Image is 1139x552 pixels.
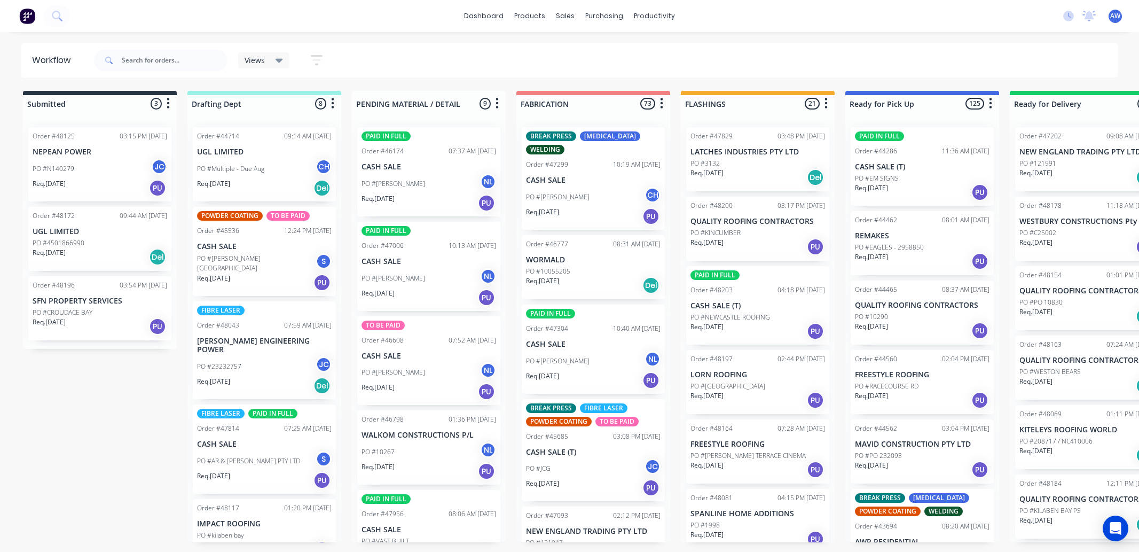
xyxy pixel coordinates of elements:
div: 11:36 AM [DATE] [942,146,989,156]
div: 04:18 PM [DATE] [777,285,825,295]
div: 04:15 PM [DATE] [777,493,825,503]
p: Req. [DATE] [526,479,559,488]
div: 07:59 AM [DATE] [284,321,332,330]
div: 01:20 PM [DATE] [284,503,332,513]
div: Order #4782903:48 PM [DATE]LATCHES INDUSTRIES PTY LTDPO #3132Req.[DATE]Del [686,127,829,191]
a: dashboard [459,8,509,24]
div: 07:37 AM [DATE] [449,146,496,156]
div: Order #48125 [33,131,75,141]
div: productivity [629,8,680,24]
div: Order #47956 [362,509,404,519]
p: MAVID CONSTRUCTION PTY LTD [855,440,989,449]
p: Req. [DATE] [690,391,724,401]
p: SFN PROPERTY SERVICES [33,297,167,306]
p: NEPEAN POWER [33,147,167,157]
p: PO #1998 [690,520,720,530]
div: Order #48154 [1019,270,1062,280]
div: PAID IN FULLOrder #4730410:40 AM [DATE]CASH SALEPO #[PERSON_NAME]NLReq.[DATE]PU [522,305,665,394]
p: Req. [DATE] [1019,446,1052,456]
div: Del [313,180,331,197]
p: PO #N140279 [33,164,74,174]
div: 07:28 AM [DATE] [777,424,825,433]
div: Order #44286 [855,146,897,156]
div: Del [313,377,331,394]
p: PO #10055205 [526,267,570,276]
div: Order #48200 [690,201,733,211]
div: WELDING [924,507,963,516]
img: Factory [19,8,35,24]
div: Order #4819603:54 PM [DATE]SFN PROPERTY SERVICESPO #CROUDACE BAYReq.[DATE]PU [28,276,171,340]
div: purchasing [580,8,629,24]
p: Req. [DATE] [33,179,66,189]
div: Order #4679801:36 PM [DATE]WALKOM CONSTRUCTIONS P/LPO #10267NLReq.[DATE]PU [357,410,500,485]
div: Order #4456203:04 PM [DATE]MAVID CONSTRUCTION PTY LTDPO #PO 232093Req.[DATE]PU [851,419,994,484]
p: PO #EM SIGNS [855,174,899,183]
div: S [316,253,332,269]
p: PO #[PERSON_NAME][GEOGRAPHIC_DATA] [197,254,316,273]
p: PO #4501866990 [33,238,84,248]
p: Req. [DATE] [690,238,724,247]
p: PO #KINCUMBER [690,228,741,238]
p: Req. [DATE] [33,317,66,327]
div: PU [971,392,988,409]
div: 08:06 AM [DATE] [449,509,496,519]
div: 10:13 AM [DATE] [449,241,496,251]
div: Order #47814 [197,424,239,433]
div: PU [313,472,331,489]
p: PO #10267 [362,447,395,457]
p: CASH SALE [362,257,496,266]
p: PO #208717 / NC410006 [1019,437,1093,446]
div: TO BE PAIDOrder #4660807:52 AM [DATE]CASH SALEPO #[PERSON_NAME]NLReq.[DATE]PU [357,316,500,406]
div: Order #47093 [526,511,568,520]
p: PO #Multiple - Due Aug [197,164,264,174]
p: CASH SALE [197,440,332,449]
div: PU [971,461,988,478]
p: UGL LIMITED [197,147,332,157]
p: PO #[PERSON_NAME] [362,274,425,283]
p: PO #[PERSON_NAME] [526,356,590,366]
div: PU [642,208,659,225]
div: Order #4816407:28 AM [DATE]FREESTYLE ROOFINGPO #[PERSON_NAME] TERRACE CINEMAReq.[DATE]PU [686,419,829,484]
div: Order #48178 [1019,201,1062,211]
p: CASH SALE (T) [526,448,661,457]
div: 08:37 AM [DATE] [942,285,989,294]
p: Req. [DATE] [1019,238,1052,247]
div: PAID IN FULL [855,131,904,141]
div: 03:08 PM [DATE] [613,432,661,441]
p: CASH SALE (T) [690,301,825,310]
div: CH [645,187,661,203]
div: PU [807,238,824,255]
p: WALKOM CONSTRUCTIONS P/L [362,431,496,440]
div: PU [971,322,988,339]
div: BREAK PRESS[MEDICAL_DATA]WELDINGOrder #4729910:19 AM [DATE]CASH SALEPO #[PERSON_NAME]CHReq.[DATE]PU [522,127,665,230]
div: PU [642,479,659,496]
p: PO #WESTON BEARS [1019,367,1081,377]
p: PO #CROUDACE BAY [33,308,92,317]
div: Order #4677708:31 AM [DATE]WORMALDPO #10055205Req.[DATE]Del [522,235,665,299]
p: Req. [DATE] [855,391,888,401]
p: Req. [DATE] [855,322,888,331]
div: 10:19 AM [DATE] [613,160,661,169]
p: Req. [DATE] [197,179,230,189]
p: QUALITY ROOFING CONTRACTORS [855,301,989,310]
div: Order #4820003:17 PM [DATE]QUALITY ROOFING CONTRACTORSPO #KINCUMBERReq.[DATE]PU [686,197,829,261]
div: Order #4819702:44 PM [DATE]LORN ROOFINGPO #[GEOGRAPHIC_DATA]Req.[DATE]PU [686,350,829,414]
p: Req. [DATE] [362,383,395,392]
p: Req. [DATE] [1019,516,1052,525]
p: PO #10290 [855,312,888,322]
p: PO #PO 10830 [1019,298,1063,307]
p: CASH SALE [197,242,332,251]
div: PU [807,392,824,409]
div: 09:14 AM [DATE] [284,131,332,141]
div: Order #48163 [1019,340,1062,349]
div: 01:36 PM [DATE] [449,415,496,424]
p: Req. [DATE] [526,276,559,286]
div: 08:20 AM [DATE] [942,522,989,531]
div: 03:48 PM [DATE] [777,131,825,141]
p: PO #VAST BUILT [362,537,409,546]
p: PO #[PERSON_NAME] [362,179,425,189]
div: PU [313,274,331,291]
p: NEW ENGLAND TRADING PTY LTD [526,527,661,536]
p: Req. [DATE] [362,289,395,298]
div: Order #47006 [362,241,404,251]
